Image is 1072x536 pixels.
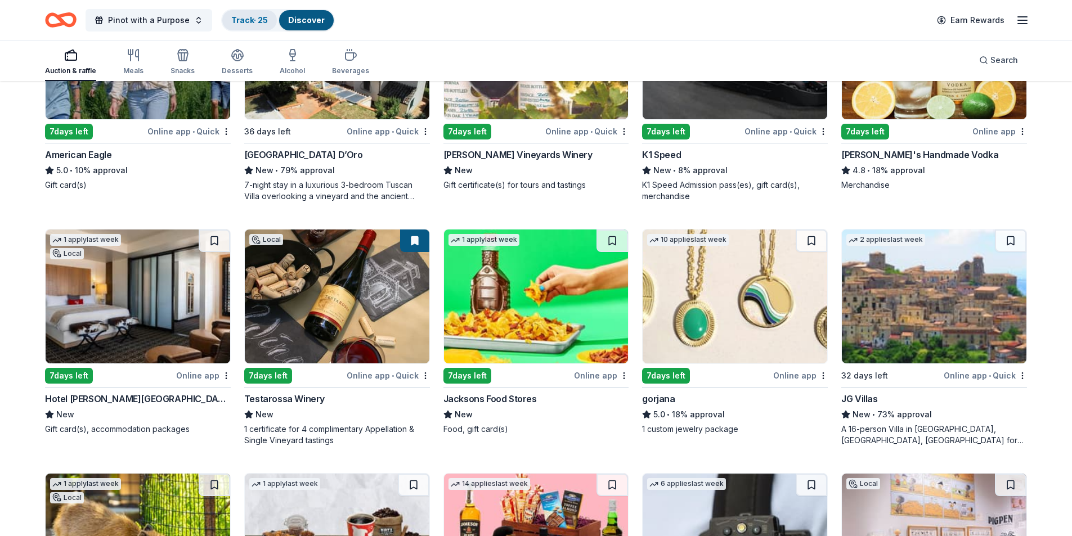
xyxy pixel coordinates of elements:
[443,148,593,161] div: [PERSON_NAME] Vineyards Winery
[653,408,665,421] span: 5.0
[853,164,865,177] span: 4.8
[841,124,889,139] div: 7 days left
[930,10,1011,30] a: Earn Rewards
[972,124,1027,138] div: Online app
[108,13,190,27] span: Pinot with a Purpose
[443,124,491,139] div: 7 days left
[443,229,629,435] a: Image for Jacksons Food Stores1 applylast week7days leftOnline appJacksons Food StoresNewFood, gi...
[70,166,73,175] span: •
[545,124,629,138] div: Online app Quick
[674,166,676,175] span: •
[642,179,828,202] div: K1 Speed Admission pass(es), gift card(s), merchandise
[255,408,273,421] span: New
[332,66,369,75] div: Beverages
[443,424,629,435] div: Food, gift card(s)
[171,44,195,81] button: Snacks
[45,148,111,161] div: American Eagle
[448,234,519,246] div: 1 apply last week
[45,164,231,177] div: 10% approval
[667,410,670,419] span: •
[221,9,335,31] button: Track· 25Discover
[347,368,430,382] div: Online app Quick
[841,424,1027,446] div: A 16-person Villa in [GEOGRAPHIC_DATA], [GEOGRAPHIC_DATA], [GEOGRAPHIC_DATA] for 7days/6nights (R...
[50,478,121,490] div: 1 apply last week
[989,371,991,380] span: •
[50,492,84,503] div: Local
[841,164,1027,177] div: 18% approval
[244,148,363,161] div: [GEOGRAPHIC_DATA] D’Oro
[944,368,1027,382] div: Online app Quick
[455,408,473,421] span: New
[332,44,369,81] button: Beverages
[868,166,871,175] span: •
[392,127,394,136] span: •
[773,368,828,382] div: Online app
[244,179,430,202] div: 7-night stay in a luxurious 3-bedroom Tuscan Villa overlooking a vineyard and the ancient walled ...
[244,424,430,446] div: 1 certificate for 4 complimentary Appellation & Single Vineyard tastings
[970,49,1027,71] button: Search
[244,368,292,384] div: 7 days left
[392,371,394,380] span: •
[45,368,93,384] div: 7 days left
[245,229,429,363] img: Image for Testarossa Winery
[280,66,305,75] div: Alcohol
[443,179,629,191] div: Gift certificate(s) for tours and tastings
[288,15,325,25] a: Discover
[642,424,828,435] div: 1 custom jewelry package
[50,234,121,246] div: 1 apply last week
[642,148,681,161] div: K1 Speed
[244,392,325,406] div: Testarossa Winery
[50,248,84,259] div: Local
[790,127,792,136] span: •
[222,66,253,75] div: Desserts
[275,166,278,175] span: •
[448,478,530,490] div: 14 applies last week
[255,164,273,177] span: New
[990,53,1018,67] span: Search
[45,7,77,33] a: Home
[123,44,143,81] button: Meals
[280,44,305,81] button: Alcohol
[347,124,430,138] div: Online app Quick
[443,368,491,384] div: 7 days left
[841,369,888,382] div: 32 days left
[56,164,68,177] span: 5.0
[455,164,473,177] span: New
[192,127,195,136] span: •
[642,229,828,435] a: Image for gorjana10 applieslast week7days leftOnline appgorjana5.0•18% approval1 custom jewelry p...
[443,392,537,406] div: Jacksons Food Stores
[653,164,671,177] span: New
[249,234,283,245] div: Local
[86,9,212,31] button: Pinot with a Purpose
[642,368,690,384] div: 7 days left
[744,124,828,138] div: Online app Quick
[147,124,231,138] div: Online app Quick
[222,44,253,81] button: Desserts
[841,408,1027,421] div: 73% approval
[249,478,320,490] div: 1 apply last week
[841,229,1027,446] a: Image for JG Villas2 applieslast week32 days leftOnline app•QuickJG VillasNew•73% approvalA 16-pe...
[853,408,871,421] span: New
[45,229,231,435] a: Image for Hotel Valencia Santana Row1 applylast weekLocal7days leftOnline appHotel [PERSON_NAME][...
[171,66,195,75] div: Snacks
[244,229,430,446] a: Image for Testarossa WineryLocal7days leftOnline app•QuickTestarossa WineryNew1 certificate for 4...
[642,392,675,406] div: gorjana
[244,164,430,177] div: 79% approval
[45,44,96,81] button: Auction & raffle
[643,229,827,363] img: Image for gorjana
[45,392,231,406] div: Hotel [PERSON_NAME][GEOGRAPHIC_DATA]
[574,368,629,382] div: Online app
[841,148,998,161] div: [PERSON_NAME]'s Handmade Vodka
[846,478,880,489] div: Local
[873,410,876,419] span: •
[647,234,729,246] div: 10 applies last week
[841,179,1027,191] div: Merchandise
[46,229,230,363] img: Image for Hotel Valencia Santana Row
[176,368,231,382] div: Online app
[45,124,93,139] div: 7 days left
[123,66,143,75] div: Meals
[590,127,593,136] span: •
[231,15,268,25] a: Track· 25
[841,392,877,406] div: JG Villas
[846,234,925,246] div: 2 applies last week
